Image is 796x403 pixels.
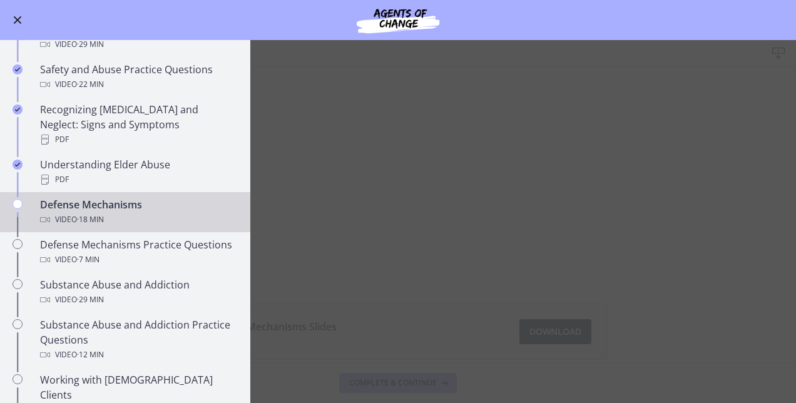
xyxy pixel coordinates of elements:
span: · 12 min [77,347,104,362]
div: Video [40,77,235,92]
i: Completed [13,64,23,74]
div: Defense Mechanisms [40,197,235,227]
span: · 22 min [77,77,104,92]
div: Understanding Elder Abuse [40,157,235,187]
div: Substance Abuse and Addiction [40,277,235,307]
div: PDF [40,172,235,187]
img: Agents of Change [323,5,473,35]
div: Safety and Abuse Practice Questions [40,62,235,92]
div: Defense Mechanisms Practice Questions [40,237,235,267]
div: Substance Abuse and Addiction Practice Questions [40,317,235,362]
i: Completed [13,160,23,170]
button: Enable menu [10,13,25,28]
span: · 7 min [77,252,99,267]
div: Video [40,347,235,362]
div: Video [40,37,235,52]
div: Video [40,292,235,307]
span: · 29 min [77,292,104,307]
div: Video [40,212,235,227]
div: PDF [40,132,235,147]
div: Video [40,252,235,267]
span: · 18 min [77,212,104,227]
span: · 29 min [77,37,104,52]
i: Completed [13,105,23,115]
div: Recognizing [MEDICAL_DATA] and Neglect: Signs and Symptoms [40,102,235,147]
